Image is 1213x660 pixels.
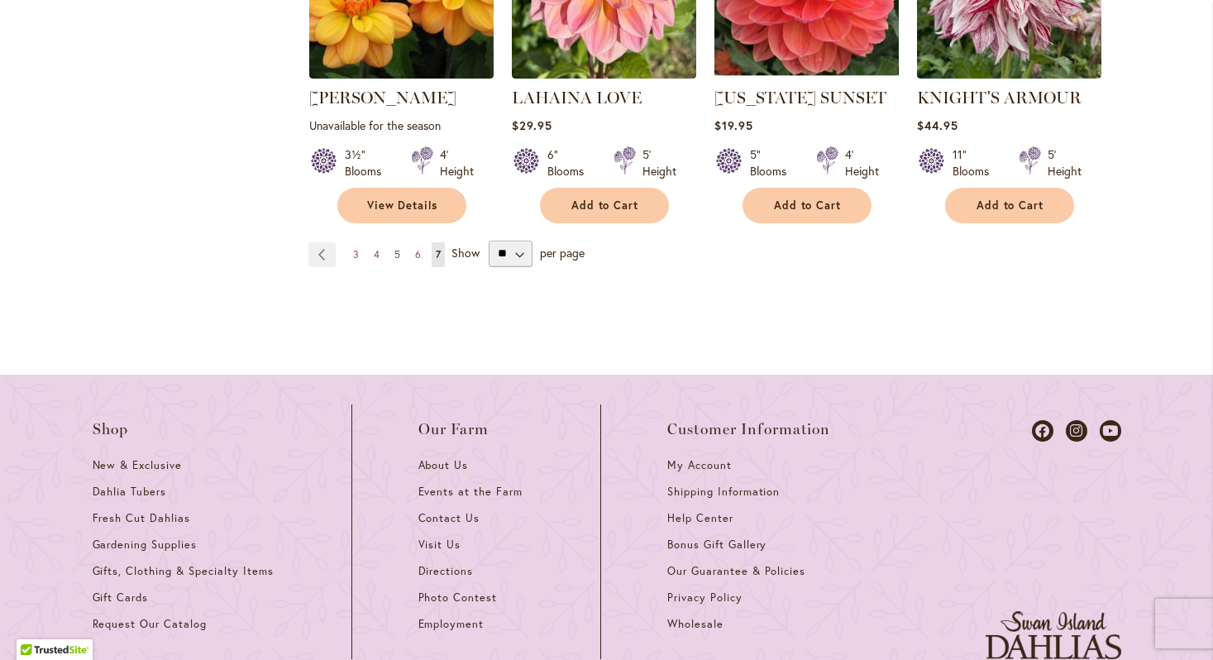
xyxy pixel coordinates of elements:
[667,511,733,525] span: Help Center
[440,146,474,179] div: 4' Height
[667,617,724,631] span: Wholesale
[415,248,421,261] span: 6
[418,511,480,525] span: Contact Us
[667,458,732,472] span: My Account
[436,248,441,261] span: 7
[547,146,594,179] div: 6" Blooms
[309,117,494,133] p: Unavailable for the season
[374,248,380,261] span: 4
[917,88,1082,108] a: KNIGHT'S ARMOUR
[743,188,872,223] button: Add to Cart
[540,188,669,223] button: Add to Cart
[418,617,485,631] span: Employment
[667,421,831,438] span: Customer Information
[571,198,639,213] span: Add to Cart
[349,242,363,267] a: 3
[1032,420,1053,442] a: Dahlias on Facebook
[93,458,183,472] span: New & Exclusive
[93,511,191,525] span: Fresh Cut Dahlias
[750,146,796,179] div: 5" Blooms
[714,66,899,82] a: OREGON SUNSET
[411,242,425,267] a: 6
[642,146,676,179] div: 5' Height
[93,485,167,499] span: Dahlia Tubers
[512,66,696,82] a: LAHAINA LOVE
[93,564,274,578] span: Gifts, Clothing & Specialty Items
[953,146,999,179] div: 11" Blooms
[93,591,149,605] span: Gift Cards
[845,146,879,179] div: 4' Height
[667,591,743,605] span: Privacy Policy
[418,458,469,472] span: About Us
[390,242,404,267] a: 5
[917,66,1101,82] a: KNIGHTS ARMOUR
[418,564,474,578] span: Directions
[370,242,384,267] a: 4
[418,485,523,499] span: Events at the Farm
[1066,420,1087,442] a: Dahlias on Instagram
[345,146,391,179] div: 3½" Blooms
[93,421,129,438] span: Shop
[93,538,197,552] span: Gardening Supplies
[1100,420,1121,442] a: Dahlias on Youtube
[512,88,642,108] a: LAHAINA LOVE
[418,591,498,605] span: Photo Contest
[309,88,456,108] a: [PERSON_NAME]
[418,538,461,552] span: Visit Us
[418,421,489,438] span: Our Farm
[309,66,494,82] a: Ginger Snap
[451,244,480,260] span: Show
[667,564,805,578] span: Our Guarantee & Policies
[917,117,958,133] span: $44.95
[540,244,585,260] span: per page
[93,617,207,631] span: Request Our Catalog
[1048,146,1082,179] div: 5' Height
[774,198,842,213] span: Add to Cart
[977,198,1044,213] span: Add to Cart
[353,248,359,261] span: 3
[367,198,438,213] span: View Details
[714,117,753,133] span: $19.95
[337,188,466,223] a: View Details
[394,248,400,261] span: 5
[714,88,886,108] a: [US_STATE] SUNSET
[512,117,552,133] span: $29.95
[667,485,780,499] span: Shipping Information
[667,538,766,552] span: Bonus Gift Gallery
[12,601,59,648] iframe: Launch Accessibility Center
[945,188,1074,223] button: Add to Cart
